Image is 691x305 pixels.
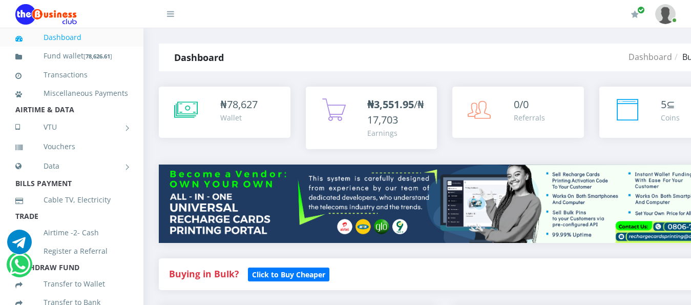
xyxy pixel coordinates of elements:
i: Renew/Upgrade Subscription [631,10,639,18]
div: Earnings [367,128,427,138]
a: Data [15,153,128,179]
a: ₦3,551.95/₦17,703 Earnings [306,87,437,149]
a: Click to Buy Cheaper [248,268,329,280]
a: Transactions [15,63,128,87]
b: ₦3,551.95 [367,97,414,111]
small: [ ] [83,52,112,60]
b: 78,626.61 [86,52,110,60]
span: 0/0 [514,97,529,111]
span: 5 [661,97,666,111]
strong: Dashboard [174,51,224,64]
a: Cable TV, Electricity [15,188,128,212]
div: Referrals [514,112,545,123]
div: Wallet [220,112,258,123]
span: 78,627 [227,97,258,111]
a: Transfer to Wallet [15,272,128,296]
b: Click to Buy Cheaper [252,270,325,279]
a: VTU [15,114,128,140]
a: Dashboard [15,26,128,49]
a: Fund wallet[78,626.61] [15,44,128,68]
div: ₦ [220,97,258,112]
a: Register a Referral [15,239,128,263]
span: /₦17,703 [367,97,424,127]
a: Airtime -2- Cash [15,221,128,245]
a: ₦78,627 Wallet [159,87,290,138]
img: User [655,4,676,24]
span: Renew/Upgrade Subscription [637,6,645,14]
a: Chat for support [9,260,30,277]
a: Miscellaneous Payments [15,82,128,105]
a: Dashboard [629,51,672,63]
a: Vouchers [15,135,128,158]
div: ⊆ [661,97,680,112]
img: Logo [15,4,77,25]
strong: Buying in Bulk? [169,268,239,280]
a: 0/0 Referrals [452,87,584,138]
a: Chat for support [7,237,32,254]
div: Coins [661,112,680,123]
